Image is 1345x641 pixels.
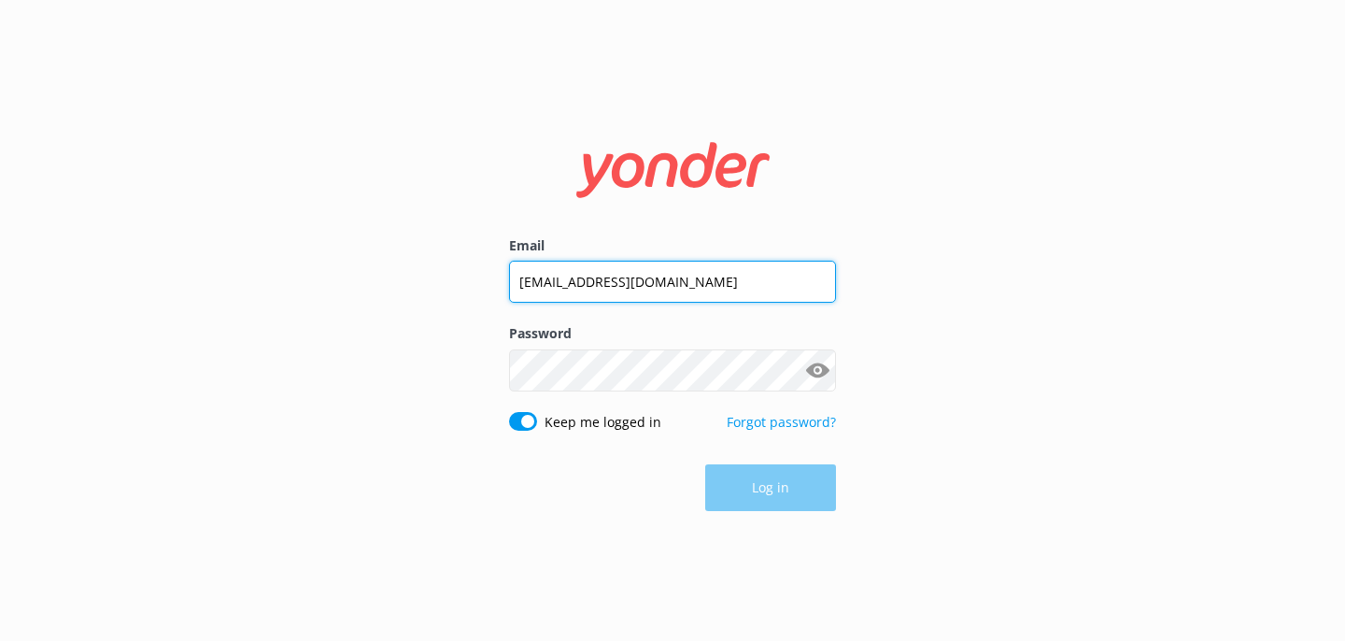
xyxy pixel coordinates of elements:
a: Forgot password? [727,413,836,431]
label: Password [509,323,836,344]
label: Email [509,235,836,256]
label: Keep me logged in [545,412,661,433]
input: user@emailaddress.com [509,261,836,303]
button: Show password [799,351,836,389]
